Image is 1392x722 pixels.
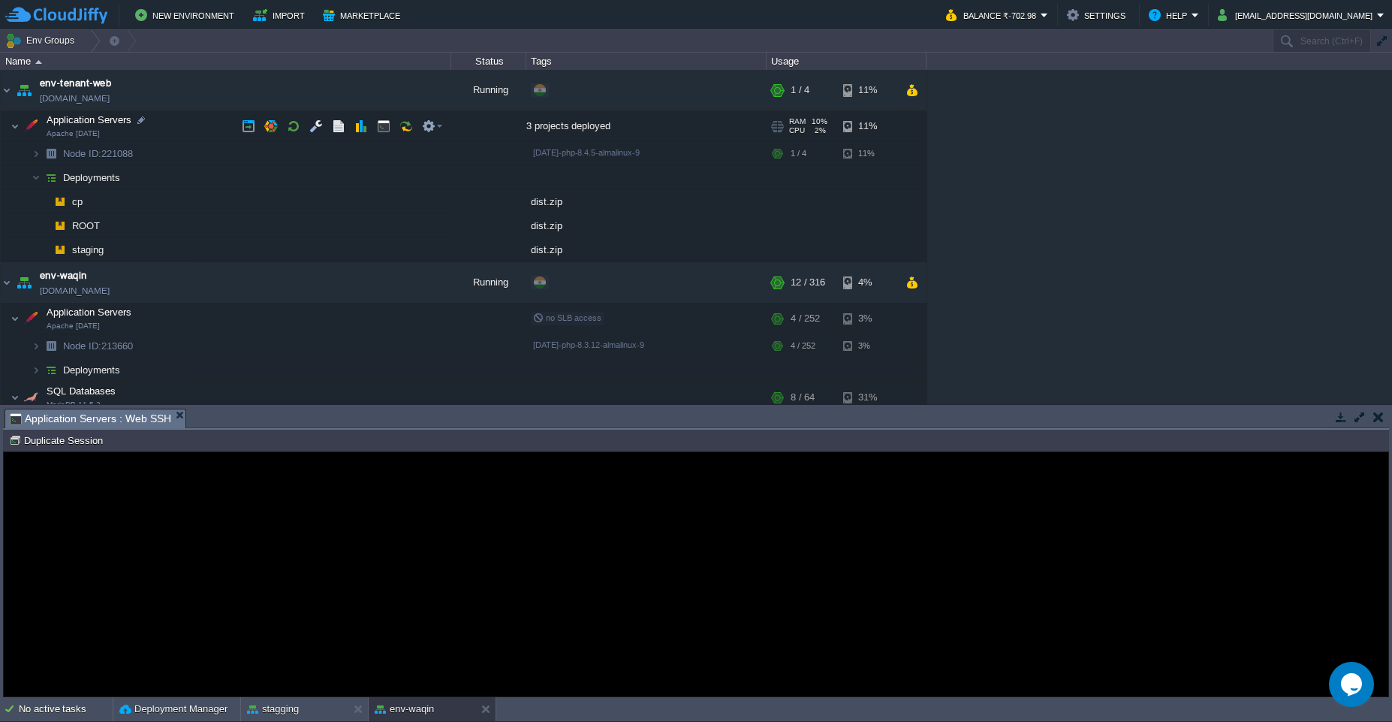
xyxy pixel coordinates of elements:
[526,190,767,213] div: dist.zip
[20,382,41,412] img: AMDAwAAAACH5BAEAAAAALAAAAAABAAEAAAICRAEAOw==
[812,117,827,126] span: 10%
[843,304,892,334] div: 3%
[1,70,13,110] img: AMDAwAAAACH5BAEAAAAALAAAAAABAAEAAAICRAEAOw==
[791,142,806,165] div: 1 / 4
[253,6,309,24] button: Import
[791,382,815,412] div: 8 / 64
[11,111,20,141] img: AMDAwAAAACH5BAEAAAAALAAAAAABAAEAAAICRAEAOw==
[843,111,892,141] div: 11%
[451,70,526,110] div: Running
[62,147,135,160] span: 221088
[789,117,806,126] span: RAM
[135,6,239,24] button: New Environment
[533,148,640,157] span: [DATE]-php-8.4.5-almalinux-9
[71,243,106,256] a: staging
[63,340,101,352] span: Node ID:
[47,400,101,409] span: MariaDB 11.5.2
[791,70,809,110] div: 1 / 4
[11,304,20,334] img: AMDAwAAAACH5BAEAAAAALAAAAAABAAEAAAICRAEAOw==
[843,262,892,303] div: 4%
[41,334,62,358] img: AMDAwAAAACH5BAEAAAAALAAAAAABAAEAAAICRAEAOw==
[10,409,171,428] span: Application Servers : Web SSH
[32,142,41,165] img: AMDAwAAAACH5BAEAAAAALAAAAAABAAEAAAICRAEAOw==
[1149,6,1192,24] button: Help
[526,238,767,261] div: dist.zip
[41,142,62,165] img: AMDAwAAAACH5BAEAAAAALAAAAAABAAEAAAICRAEAOw==
[19,697,113,721] div: No active tasks
[40,91,110,106] a: [DOMAIN_NAME]
[41,238,50,261] img: AMDAwAAAACH5BAEAAAAALAAAAAABAAEAAAICRAEAOw==
[791,262,825,303] div: 12 / 316
[9,434,107,447] button: Duplicate Session
[811,126,826,135] span: 2%
[375,702,434,717] button: env-waqin
[41,358,62,382] img: AMDAwAAAACH5BAEAAAAALAAAAAABAAEAAAICRAEAOw==
[32,334,41,358] img: AMDAwAAAACH5BAEAAAAALAAAAAABAAEAAAICRAEAOw==
[533,313,601,322] span: no SLB access
[14,70,35,110] img: AMDAwAAAACH5BAEAAAAALAAAAAABAAEAAAICRAEAOw==
[41,166,62,189] img: AMDAwAAAACH5BAEAAAAALAAAAAABAAEAAAICRAEAOw==
[451,262,526,303] div: Running
[71,219,102,232] a: ROOT
[45,114,134,125] a: Application ServersApache [DATE]
[47,129,100,138] span: Apache [DATE]
[14,262,35,303] img: AMDAwAAAACH5BAEAAAAALAAAAAABAAEAAAICRAEAOw==
[11,382,20,412] img: AMDAwAAAACH5BAEAAAAALAAAAAABAAEAAAICRAEAOw==
[40,76,111,91] a: env-tenant-web
[71,195,85,208] a: cp
[41,190,50,213] img: AMDAwAAAACH5BAEAAAAALAAAAAABAAEAAAICRAEAOw==
[2,53,450,70] div: Name
[1,262,13,303] img: AMDAwAAAACH5BAEAAAAALAAAAAABAAEAAAICRAEAOw==
[526,214,767,237] div: dist.zip
[62,171,122,184] a: Deployments
[50,214,71,237] img: AMDAwAAAACH5BAEAAAAALAAAAAABAAEAAAICRAEAOw==
[524,114,860,159] p: An error has occurred and this action cannot be completed. If the problem persists, please notify...
[533,340,644,349] span: [DATE]-php-8.3.12-almalinux-9
[527,53,766,70] div: Tags
[45,113,134,126] span: Application Servers
[946,6,1041,24] button: Balance ₹-702.98
[119,702,227,717] button: Deployment Manager
[40,268,87,283] a: env-waqin
[452,53,526,70] div: Status
[843,142,892,165] div: 11%
[526,111,767,141] div: 3 projects deployed
[843,70,892,110] div: 11%
[524,73,860,102] h1: Error
[843,382,892,412] div: 31%
[45,307,134,318] a: Application ServersApache [DATE]
[247,702,299,717] button: stagging
[323,6,405,24] button: Marketplace
[41,214,50,237] img: AMDAwAAAACH5BAEAAAAALAAAAAABAAEAAAICRAEAOw==
[791,304,820,334] div: 4 / 252
[62,147,135,160] a: Node ID:221088
[35,60,42,64] img: AMDAwAAAACH5BAEAAAAALAAAAAABAAEAAAICRAEAOw==
[5,30,80,51] button: Env Groups
[789,126,805,135] span: CPU
[843,334,892,358] div: 3%
[767,53,926,70] div: Usage
[20,111,41,141] img: AMDAwAAAACH5BAEAAAAALAAAAAABAAEAAAICRAEAOw==
[32,166,41,189] img: AMDAwAAAACH5BAEAAAAALAAAAAABAAEAAAICRAEAOw==
[47,322,100,331] span: Apache [DATE]
[20,304,41,334] img: AMDAwAAAACH5BAEAAAAALAAAAAABAAEAAAICRAEAOw==
[45,385,118,397] span: SQL Databases
[45,385,118,397] a: SQL DatabasesMariaDB 11.5.2
[791,334,815,358] div: 4 / 252
[62,340,135,352] span: 213660
[62,364,122,376] a: Deployments
[50,190,71,213] img: AMDAwAAAACH5BAEAAAAALAAAAAABAAEAAAICRAEAOw==
[63,148,101,159] span: Node ID:
[45,306,134,319] span: Application Servers
[1067,6,1130,24] button: Settings
[62,340,135,352] a: Node ID:213660
[32,358,41,382] img: AMDAwAAAACH5BAEAAAAALAAAAAABAAEAAAICRAEAOw==
[1218,6,1377,24] button: [EMAIL_ADDRESS][DOMAIN_NAME]
[50,238,71,261] img: AMDAwAAAACH5BAEAAAAALAAAAAABAAEAAAICRAEAOw==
